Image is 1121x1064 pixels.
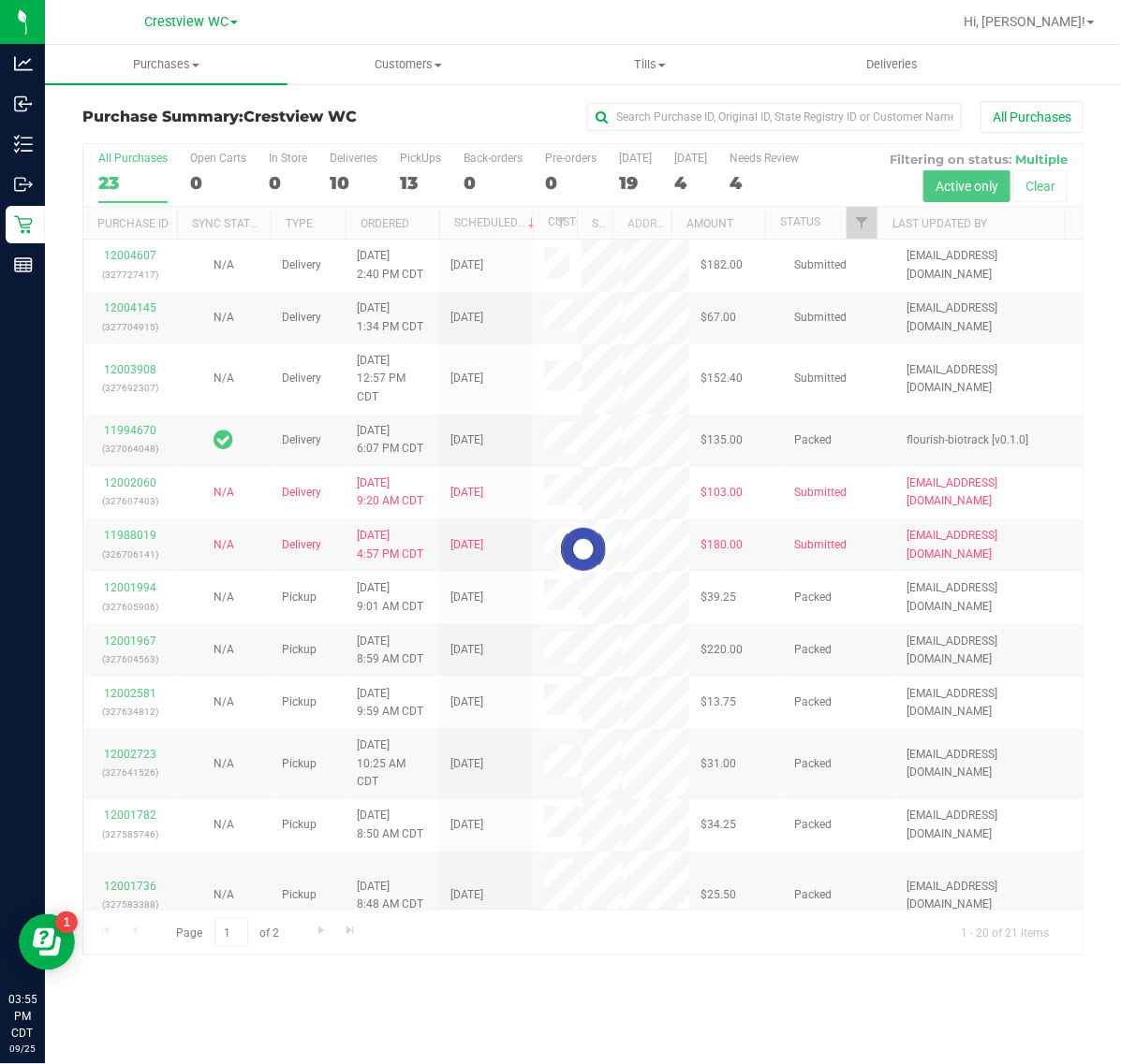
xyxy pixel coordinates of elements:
[772,45,1014,84] a: Deliveries
[144,14,229,30] span: Crestview WC
[8,1042,37,1056] p: 09/25
[14,175,33,194] inline-svg: Outbound
[243,108,357,125] span: Crestview WC
[82,109,416,125] h3: Purchase Summary:
[14,135,33,153] inline-svg: Inventory
[55,911,78,934] iframe: Resource center unread badge
[45,45,288,84] a: Purchases
[45,56,288,73] span: Purchases
[8,991,37,1042] p: 03:55 PM CDT
[288,45,530,84] a: Customers
[841,56,943,73] span: Deliveries
[14,95,33,113] inline-svg: Inbound
[288,56,529,73] span: Customers
[529,45,772,84] a: Tills
[19,914,75,970] iframe: Resource center
[530,56,771,73] span: Tills
[14,54,33,73] inline-svg: Analytics
[14,215,33,234] inline-svg: Retail
[964,14,1085,29] span: Hi, [PERSON_NAME]!
[587,103,962,131] input: Search Purchase ID, Original ID, State Registry ID or Customer Name...
[14,255,33,274] inline-svg: Reports
[981,101,1084,133] button: All Purchases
